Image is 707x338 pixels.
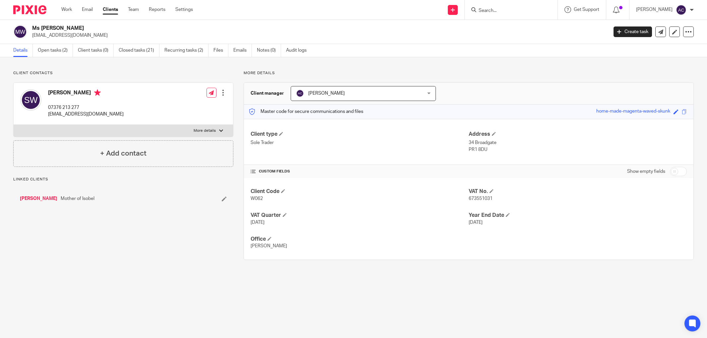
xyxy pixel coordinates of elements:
p: PR1 8DU [469,146,687,153]
h4: Address [469,131,687,138]
a: Closed tasks (21) [119,44,159,57]
p: [PERSON_NAME] [636,6,673,13]
h4: + Add contact [100,148,147,159]
span: [DATE] [251,220,265,225]
a: Emails [233,44,252,57]
img: Pixie [13,5,46,14]
p: Linked clients [13,177,233,182]
a: Create task [614,26,652,37]
img: svg%3E [296,89,304,97]
span: Get Support [574,7,599,12]
p: Sole Trader [251,139,469,146]
a: Client tasks (0) [78,44,114,57]
p: Master code for secure communications and files [249,108,363,115]
img: svg%3E [13,25,27,39]
p: More details [244,71,694,76]
div: home-made-magenta-waved-skunk [596,108,670,116]
label: Show empty fields [627,168,665,175]
a: Notes (0) [257,44,281,57]
h3: Client manager [251,90,284,97]
span: [DATE] [469,220,483,225]
h4: Client Code [251,188,469,195]
a: Work [61,6,72,13]
a: Recurring tasks (2) [164,44,208,57]
p: Client contacts [13,71,233,76]
p: More details [194,128,216,133]
h2: Ms [PERSON_NAME] [32,25,489,32]
h4: Year End Date [469,212,687,219]
span: [PERSON_NAME] [308,91,345,96]
img: svg%3E [676,5,686,15]
a: Files [213,44,228,57]
span: Mother of Isobel [61,195,94,202]
h4: CUSTOM FIELDS [251,169,469,174]
span: 673551031 [469,196,493,201]
h4: Office [251,236,469,243]
a: Team [128,6,139,13]
a: Reports [149,6,165,13]
i: Primary [94,89,101,96]
a: Settings [175,6,193,13]
p: 34 Broadgate [469,139,687,146]
span: W062 [251,196,263,201]
a: Clients [103,6,118,13]
a: Open tasks (2) [38,44,73,57]
p: 07376 213 277 [48,104,124,111]
h4: VAT No. [469,188,687,195]
a: Audit logs [286,44,312,57]
h4: VAT Quarter [251,212,469,219]
img: svg%3E [20,89,41,111]
p: [EMAIL_ADDRESS][DOMAIN_NAME] [48,111,124,118]
a: Details [13,44,33,57]
h4: Client type [251,131,469,138]
input: Search [478,8,538,14]
a: Email [82,6,93,13]
h4: [PERSON_NAME] [48,89,124,98]
span: [PERSON_NAME] [251,244,287,248]
a: [PERSON_NAME] [20,195,57,202]
p: [EMAIL_ADDRESS][DOMAIN_NAME] [32,32,604,39]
